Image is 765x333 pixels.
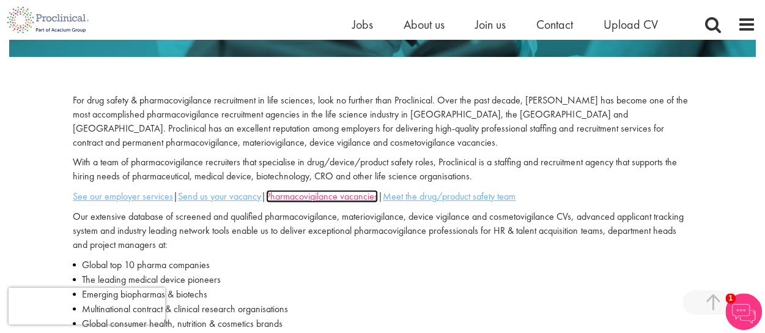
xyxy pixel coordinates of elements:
[352,17,373,32] a: Jobs
[73,190,173,203] a: See our employer services
[73,190,692,204] p: | | |
[475,17,506,32] a: Join us
[73,94,692,149] p: For drug safety & pharmacovigilance recruitment in life sciences, look no further than Proclinica...
[73,316,692,331] li: Global consumer health, nutrition & cosmetics brands
[266,190,378,203] a: Pharmacovigilance vacancies
[725,293,736,304] span: 1
[73,155,692,184] p: With a team of pharmacovigilance recruiters that specialise in drug/device/product safety roles, ...
[604,17,658,32] a: Upload CV
[536,17,573,32] a: Contact
[73,272,692,287] li: The leading medical device pioneers
[73,258,692,272] li: Global top 10 pharma companies
[383,190,516,203] a: Meet the drug/product safety team
[73,302,692,316] li: Multinational contract & clinical research organisations
[178,190,261,203] a: Send us your vacancy
[73,210,692,252] p: Our extensive database of screened and qualified pharmacovigilance, materiovigilance, device vigi...
[725,293,762,330] img: Chatbot
[9,288,165,324] iframe: reCAPTCHA
[73,287,692,302] li: Emerging biopharmas & biotechs
[404,17,445,32] a: About us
